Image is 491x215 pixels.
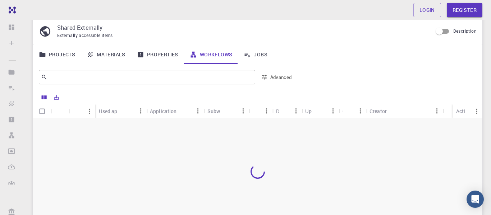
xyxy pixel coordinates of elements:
[204,104,249,118] div: Subworkflows
[238,45,273,64] a: Jobs
[99,104,124,118] div: Used application
[316,105,327,117] button: Sort
[252,105,264,117] button: Sort
[123,105,135,117] button: Sort
[276,104,279,118] div: Default
[290,105,302,117] button: Menu
[354,105,366,117] button: Menu
[181,105,192,117] button: Sort
[226,105,237,117] button: Sort
[370,104,387,118] div: Creator
[146,104,204,118] div: Application Version
[467,191,484,208] div: Open Intercom Messenger
[343,105,354,117] button: Sort
[249,104,272,118] div: Tags
[81,45,131,64] a: Materials
[150,104,181,118] div: Application Version
[95,104,147,118] div: Used application
[57,32,113,38] span: Externally accessible items
[237,105,249,117] button: Menu
[84,106,95,117] button: Menu
[305,104,316,118] div: Up-to-date
[131,45,184,64] a: Properties
[192,105,204,117] button: Menu
[207,104,226,118] div: Subworkflows
[33,45,81,64] a: Projects
[38,92,50,103] button: Columns
[387,105,398,117] button: Sort
[184,45,238,64] a: Workflows
[51,104,69,118] div: Icon
[57,23,427,32] p: Shared Externally
[431,105,443,117] button: Menu
[272,104,302,118] div: Default
[279,105,290,117] button: Sort
[69,104,95,118] div: Name
[453,28,477,34] span: Description
[339,104,366,118] div: Owner
[135,105,146,117] button: Menu
[456,104,471,118] div: Actions
[258,71,295,83] button: Advanced
[471,106,482,117] button: Menu
[453,104,483,118] div: Actions
[447,3,482,17] a: Register
[366,104,443,118] div: Creator
[327,105,339,117] button: Menu
[302,104,339,118] div: Up-to-date
[261,105,272,117] button: Menu
[50,92,63,103] button: Export
[413,3,441,17] a: Login
[6,6,16,14] img: logo
[73,106,84,117] button: Sort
